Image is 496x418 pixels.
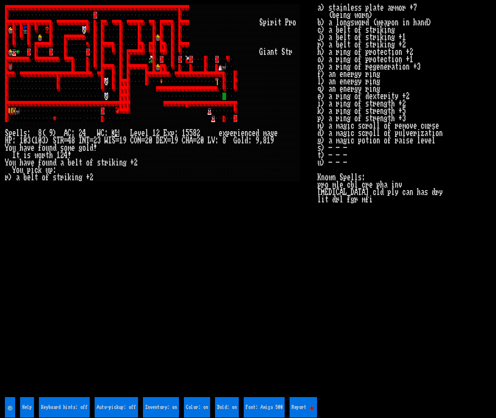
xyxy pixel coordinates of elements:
[285,19,289,26] div: P
[211,137,215,144] div: V
[208,137,211,144] div: L
[57,137,60,144] div: T
[237,129,241,137] div: i
[90,144,93,152] div: d
[16,166,20,174] div: o
[130,159,134,166] div: +
[71,129,75,137] div: :
[86,137,90,144] div: T
[219,129,222,137] div: e
[5,137,9,144] div: H
[60,152,64,159] div: 2
[189,129,193,137] div: 5
[134,159,138,166] div: 2
[193,129,197,137] div: 8
[267,137,270,144] div: 1
[174,129,178,137] div: :
[68,129,71,137] div: C
[5,397,15,418] input: ⚙️
[42,129,45,137] div: (
[75,174,79,181] div: n
[134,137,138,144] div: O
[12,159,16,166] div: u
[45,137,49,144] div: )
[23,159,27,166] div: a
[138,137,141,144] div: N
[71,144,75,152] div: e
[68,159,71,166] div: b
[112,129,116,137] mark: 3
[152,129,156,137] div: 1
[49,159,53,166] div: n
[134,129,138,137] div: e
[31,166,34,174] div: i
[245,129,248,137] div: n
[90,159,93,166] div: f
[86,144,90,152] div: l
[64,152,68,159] div: 4
[116,137,119,144] div: =
[27,137,31,144] div: 3
[45,159,49,166] div: u
[123,137,127,144] div: 9
[45,144,49,152] div: u
[263,137,267,144] div: 8
[171,137,174,144] div: 1
[189,137,193,144] div: A
[12,137,16,144] div: :
[285,48,289,56] div: t
[143,397,179,418] input: Inventory: on
[167,137,171,144] div: =
[79,174,82,181] div: g
[163,137,167,144] div: X
[226,129,230,137] div: p
[9,174,12,181] div: )
[270,19,274,26] div: r
[104,129,108,137] div: :
[104,159,108,166] div: r
[53,174,57,181] div: s
[53,137,57,144] div: S
[97,129,101,137] div: W
[79,144,82,152] div: g
[64,174,68,181] div: i
[130,129,134,137] div: L
[71,159,75,166] div: e
[20,397,34,418] input: Help
[215,137,219,144] div: :
[82,144,86,152] div: o
[186,129,189,137] div: 5
[38,137,42,144] div: 0
[53,159,57,166] div: d
[27,152,31,159] div: s
[53,144,57,152] div: d
[34,166,38,174] div: c
[68,137,71,144] div: 4
[49,166,53,174] div: p
[64,144,68,152] div: o
[123,159,127,166] div: g
[27,129,31,137] div: :
[171,129,174,137] div: p
[174,137,178,144] div: 9
[9,129,12,137] div: p
[197,129,200,137] div: 2
[141,137,145,144] div: =
[101,129,104,137] div: C
[42,152,45,159] div: r
[60,137,64,144] div: R
[64,137,68,144] div: =
[60,174,64,181] div: r
[270,48,274,56] div: n
[95,397,138,418] input: Auto-pickup: off
[49,144,53,152] div: n
[256,137,259,144] div: 9
[233,129,237,137] div: r
[60,159,64,166] div: a
[197,137,200,144] div: 2
[53,166,57,174] div: :
[90,137,93,144] div: =
[38,144,42,152] div: f
[20,159,23,166] div: h
[79,159,82,166] div: t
